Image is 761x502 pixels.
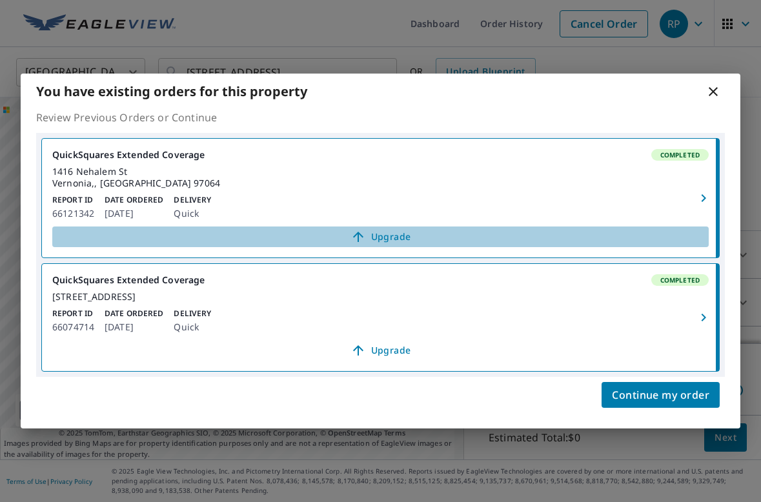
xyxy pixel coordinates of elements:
span: Upgrade [60,229,701,245]
a: Upgrade [52,340,709,361]
div: [STREET_ADDRESS] [52,291,709,303]
p: Date Ordered [105,194,163,206]
p: Quick [174,319,211,335]
a: QuickSquares Extended CoverageCompleted[STREET_ADDRESS]Report ID66074714Date Ordered[DATE]Deliver... [42,264,719,371]
p: 66074714 [52,319,94,335]
p: Report ID [52,194,94,206]
div: QuickSquares Extended Coverage [52,149,709,161]
p: Quick [174,206,211,221]
span: Completed [653,276,707,285]
p: Delivery [174,194,211,206]
span: Continue my order [612,386,709,404]
span: Completed [653,150,707,159]
a: Upgrade [52,226,709,247]
p: 66121342 [52,206,94,221]
button: Continue my order [602,382,720,408]
p: [DATE] [105,319,163,335]
p: Review Previous Orders or Continue [36,110,725,125]
p: Report ID [52,308,94,319]
p: Date Ordered [105,308,163,319]
a: QuickSquares Extended CoverageCompleted1416 Nehalem St Vernonia,, [GEOGRAPHIC_DATA] 97064Report I... [42,139,719,257]
p: [DATE] [105,206,163,221]
b: You have existing orders for this property [36,83,307,100]
p: Delivery [174,308,211,319]
span: Upgrade [60,343,701,358]
div: 1416 Nehalem St Vernonia,, [GEOGRAPHIC_DATA] 97064 [52,166,709,189]
div: QuickSquares Extended Coverage [52,274,709,286]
